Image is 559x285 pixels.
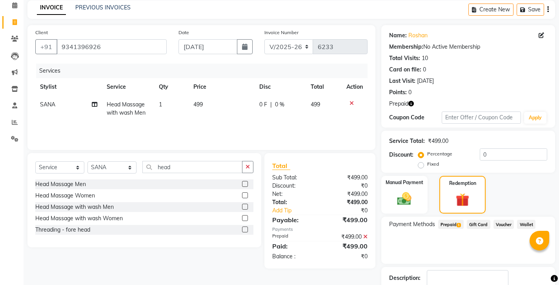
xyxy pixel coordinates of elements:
button: Save [517,4,544,16]
input: Enter Offer / Coupon Code [442,111,521,124]
span: 499 [311,101,320,108]
div: Payments [272,226,368,233]
div: Service Total: [389,137,425,145]
div: ₹499.00 [428,137,448,145]
div: Points: [389,88,407,97]
div: Last Visit: [389,77,415,85]
div: Head Massage with wash Men [35,203,114,211]
th: Action [342,78,368,96]
div: ₹499.00 [320,174,373,182]
div: Total: [266,198,320,206]
div: 0 [423,66,426,74]
img: _cash.svg [393,191,416,207]
div: Head Massage Women [35,192,95,200]
div: ₹499.00 [320,241,373,251]
div: Name: [389,31,407,40]
div: 10 [422,54,428,62]
div: ₹0 [320,252,373,261]
th: Total [306,78,342,96]
div: Total Visits: [389,54,420,62]
div: Balance : [266,252,320,261]
label: Percentage [427,150,452,157]
th: Service [102,78,154,96]
div: Head Massage with wash Women [35,214,123,223]
th: Stylist [35,78,102,96]
a: Add Tip [266,206,329,215]
span: 0 F [259,100,267,109]
button: Create New [468,4,513,16]
div: Services [36,64,373,78]
div: Payable: [266,215,320,225]
div: Net: [266,190,320,198]
span: Prepaid [438,220,464,229]
button: +91 [35,39,57,54]
span: | [270,100,272,109]
span: 1 [159,101,162,108]
a: INVOICE [37,1,66,15]
div: Head Massage Men [35,180,86,188]
input: Search by Name/Mobile/Email/Code [56,39,167,54]
span: Total [272,162,290,170]
label: Redemption [449,180,476,187]
div: ₹499.00 [320,215,373,225]
div: ₹499.00 [320,233,373,241]
label: Invoice Number [264,29,299,36]
div: Discount: [266,182,320,190]
span: 0 % [275,100,284,109]
th: Price [189,78,255,96]
span: Wallet [517,220,535,229]
label: Client [35,29,48,36]
span: Payment Methods [389,220,435,228]
div: Card on file: [389,66,421,74]
span: Voucher [493,220,514,229]
div: Description: [389,274,421,282]
span: Gift Card [467,220,490,229]
span: Prepaid [389,100,408,108]
div: Membership: [389,43,423,51]
div: Prepaid [266,233,320,241]
div: [DATE] [417,77,434,85]
div: Threading - fore head [35,226,90,234]
span: SANA [40,101,55,108]
label: Fixed [427,161,439,168]
span: 499 [193,101,203,108]
div: ₹499.00 [320,190,373,198]
div: 0 [408,88,412,97]
div: ₹0 [329,206,373,215]
div: Discount: [389,151,413,159]
a: Roshan [408,31,428,40]
span: Head Massage with wash Men [107,101,146,116]
div: Paid: [266,241,320,251]
div: Coupon Code [389,113,442,122]
span: 1 [457,223,461,228]
div: Sub Total: [266,174,320,182]
a: PREVIOUS INVOICES [75,4,131,11]
input: Search or Scan [142,161,242,173]
th: Disc [255,78,306,96]
label: Manual Payment [386,179,423,186]
button: Apply [524,112,546,124]
img: _gift.svg [452,192,473,208]
th: Qty [154,78,189,96]
div: No Active Membership [389,43,547,51]
div: ₹499.00 [320,198,373,206]
div: ₹0 [320,182,373,190]
label: Date [178,29,189,36]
